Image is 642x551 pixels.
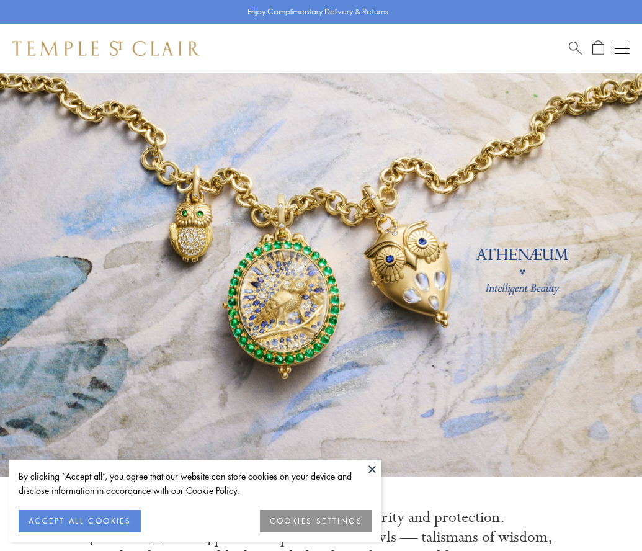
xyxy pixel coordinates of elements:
[19,510,141,532] button: ACCEPT ALL COOKIES
[569,40,582,56] a: Search
[19,469,372,498] div: By clicking “Accept all”, you agree that our website can store cookies on your device and disclos...
[615,41,630,56] button: Open navigation
[260,510,372,532] button: COOKIES SETTINGS
[247,6,388,18] p: Enjoy Complimentary Delivery & Returns
[12,41,200,56] img: Temple St. Clair
[592,40,604,56] a: Open Shopping Bag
